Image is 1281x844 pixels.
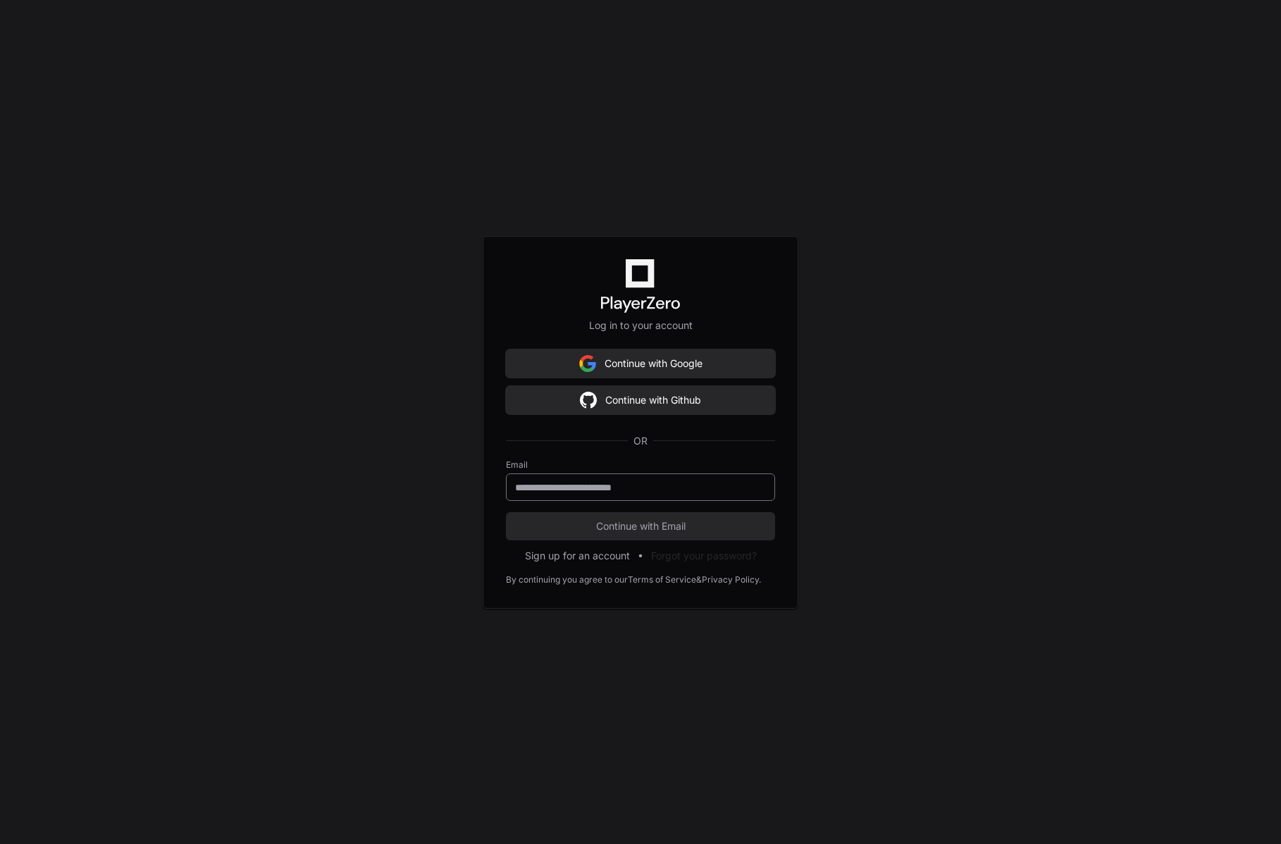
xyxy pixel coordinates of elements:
img: Sign in with google [580,386,597,414]
img: Sign in with google [579,349,596,378]
button: Continue with Github [506,386,775,414]
a: Privacy Policy. [702,574,761,585]
p: Log in to your account [506,318,775,333]
label: Email [506,459,775,471]
span: Continue with Email [506,519,775,533]
button: Sign up for an account [525,549,630,563]
div: By continuing you agree to our [506,574,628,585]
button: Continue with Google [506,349,775,378]
div: & [696,574,702,585]
button: Forgot your password? [651,549,757,563]
span: OR [628,434,653,448]
a: Terms of Service [628,574,696,585]
button: Continue with Email [506,512,775,540]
